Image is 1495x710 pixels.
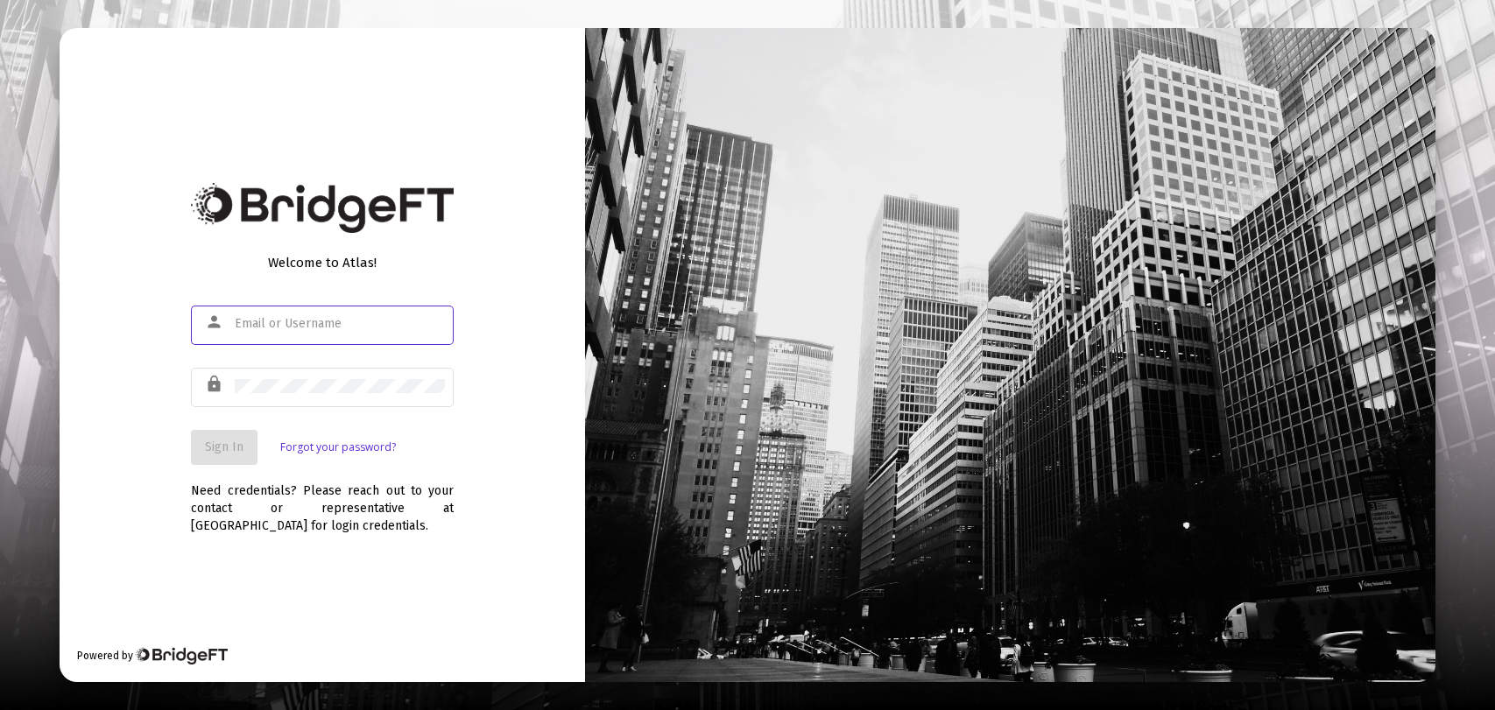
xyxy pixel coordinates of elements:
mat-icon: person [205,312,226,333]
div: Powered by [77,647,227,664]
a: Forgot your password? [280,439,396,456]
button: Sign In [191,430,257,465]
div: Need credentials? Please reach out to your contact or representative at [GEOGRAPHIC_DATA] for log... [191,465,454,535]
div: Welcome to Atlas! [191,254,454,271]
mat-icon: lock [205,374,226,395]
img: Bridge Financial Technology Logo [135,647,227,664]
img: Bridge Financial Technology Logo [191,183,454,233]
span: Sign In [205,439,243,454]
input: Email or Username [235,317,445,331]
